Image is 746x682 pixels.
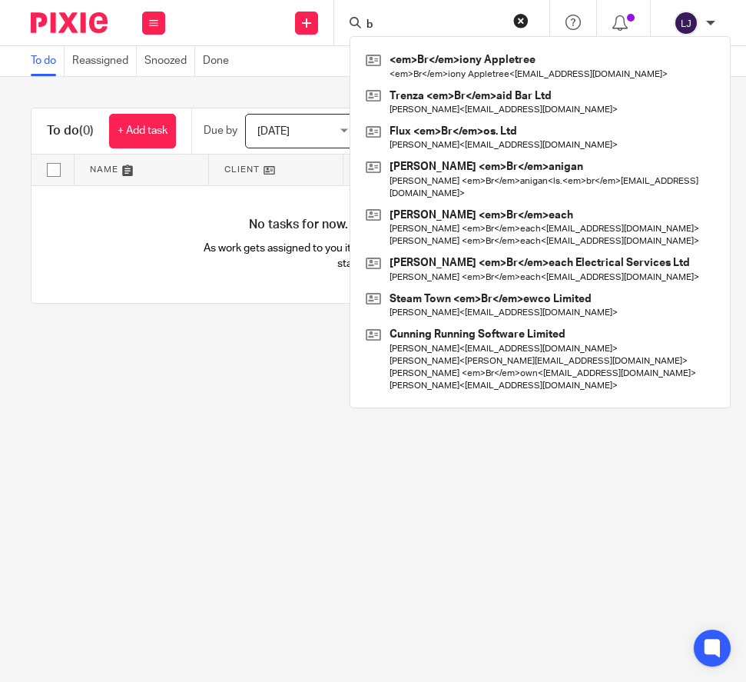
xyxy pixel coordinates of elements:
[365,18,503,32] input: Search
[674,11,698,35] img: svg%3E
[513,13,529,28] button: Clear
[31,12,108,33] img: Pixie
[202,241,544,272] p: As work gets assigned to you it'll appear here automatically, helping you stay organised.
[144,46,195,76] a: Snoozed
[204,123,237,138] p: Due by
[203,46,237,76] a: Done
[31,217,715,233] h4: No tasks for now. Relax and enjoy your day!
[72,46,137,76] a: Reassigned
[79,125,94,137] span: (0)
[31,46,65,76] a: To do
[47,123,94,139] h1: To do
[109,114,176,148] a: + Add task
[257,126,290,137] span: [DATE]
